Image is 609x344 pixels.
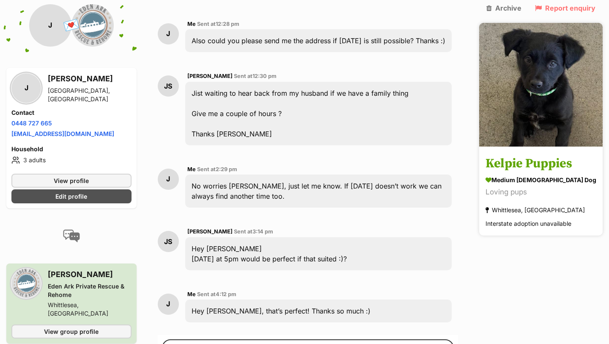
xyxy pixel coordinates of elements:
[48,86,132,103] div: [GEOGRAPHIC_DATA], [GEOGRAPHIC_DATA]
[63,230,80,242] img: conversation-icon-4a6f8262b818ee0b60e3300018af0b2d0b884aa5de6e9bcb8d3d4eeb1a70a7c4.svg
[11,130,114,137] a: [EMAIL_ADDRESS][DOMAIN_NAME]
[234,228,273,235] span: Sent at
[486,176,596,185] div: medium [DEMOGRAPHIC_DATA] Dog
[185,29,452,52] div: Also could you please send me the address if [DATE] is still possible? Thanks :)
[479,148,603,236] a: Kelpie Puppies medium [DEMOGRAPHIC_DATA] Dog Loving pups Whittlesea, [GEOGRAPHIC_DATA] Interstate...
[234,73,277,79] span: Sent at
[187,228,233,235] span: [PERSON_NAME]
[197,166,237,172] span: Sent at
[486,220,571,227] span: Interstate adoption unavailable
[71,4,114,47] img: Eden Ark Private Rescue & Rehome profile pic
[62,17,81,35] span: 💌
[187,73,233,79] span: [PERSON_NAME]
[11,325,132,338] a: View group profile
[486,155,596,174] h3: Kelpie Puppies
[11,174,132,188] a: View profile
[185,82,452,145] div: Jist waiting to hear back from my husband if we have a family thing Give me a couple of hours ? T...
[11,108,132,117] h4: Contact
[486,205,585,216] div: Whittlesea, [GEOGRAPHIC_DATA]
[486,4,521,12] a: Archive
[48,301,132,318] div: Whittlesea, [GEOGRAPHIC_DATA]
[55,192,87,201] span: Edit profile
[11,73,41,103] div: J
[486,187,596,198] div: Loving pups
[29,4,71,47] div: J
[185,237,452,270] div: Hey [PERSON_NAME] [DATE] at 5pm would be perfect if that suited :)?
[216,291,236,297] span: 4:12 pm
[44,327,99,336] span: View group profile
[185,175,452,208] div: No worries [PERSON_NAME], just let me know. If [DATE] doesn’t work we can always find another tim...
[187,291,196,297] span: Me
[11,269,41,298] img: Eden Ark Private Rescue & Rehome profile pic
[187,21,196,27] span: Me
[216,166,237,172] span: 2:29 pm
[11,145,132,153] h4: Household
[11,189,132,203] a: Edit profile
[11,155,132,165] li: 3 adults
[252,73,277,79] span: 12:30 pm
[185,300,452,322] div: Hey [PERSON_NAME], that’s perfect! Thanks so much :)
[48,73,132,85] h3: [PERSON_NAME]
[11,119,52,127] a: 0448 727 665
[158,231,179,252] div: JS
[216,21,239,27] span: 12:28 pm
[158,75,179,97] div: JS
[197,291,236,297] span: Sent at
[187,166,196,172] span: Me
[479,23,603,147] img: Kelpie Puppies
[48,269,132,280] h3: [PERSON_NAME]
[535,4,595,12] a: Report enquiry
[197,21,239,27] span: Sent at
[48,282,132,299] div: Eden Ark Private Rescue & Rehome
[252,228,273,235] span: 3:14 pm
[54,176,89,185] span: View profile
[158,169,179,190] div: J
[158,23,179,44] div: J
[158,294,179,315] div: J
